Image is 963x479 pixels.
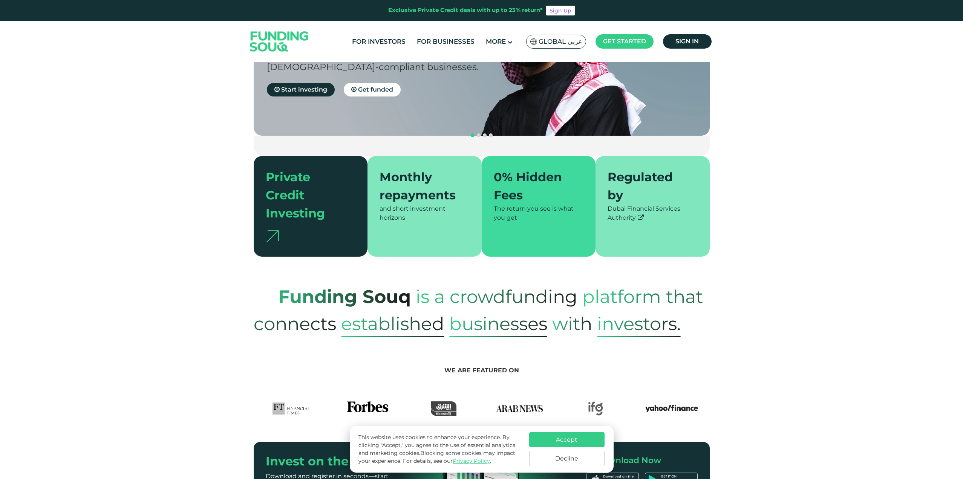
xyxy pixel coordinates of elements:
span: with [552,305,592,342]
span: established [341,310,444,337]
button: Decline [529,451,605,466]
span: platform that connects [254,278,703,342]
img: Forbes Logo [347,401,388,416]
button: navigation [488,132,494,138]
span: Get funded [358,86,393,93]
button: navigation [470,132,476,138]
p: This website uses cookies to enhance your experience. By clicking "Accept," you agree to the use ... [358,433,521,465]
img: FTLogo Logo [273,401,311,416]
button: Accept [529,432,605,447]
span: Global عربي [539,37,582,46]
div: Exclusive Private Credit deals with up to 23% return* [388,6,543,15]
img: Yahoo Finance Logo [645,401,698,416]
div: and short investment horizons [380,204,470,222]
button: navigation [476,132,482,138]
img: Logo [242,23,316,61]
div: Regulated by [608,168,689,204]
span: Investors. [597,310,681,337]
strong: Funding Souq [278,286,411,308]
span: More [486,38,506,45]
div: Private Credit Investing [266,168,347,222]
a: Privacy Policy [453,458,490,464]
span: Businesses [449,310,547,337]
div: 0% Hidden Fees [494,168,575,204]
img: Arab News Logo [493,401,546,416]
img: Asharq Business Logo [431,401,456,416]
a: Sign in [663,34,712,49]
span: is a crowdfunding [416,278,577,315]
span: Download Now [596,455,661,465]
a: For Businesses [415,35,476,48]
span: Get started [603,38,646,45]
span: Start investing [281,86,327,93]
span: For details, see our . [403,458,491,464]
img: arrow [266,230,279,242]
a: Get funded [344,83,401,96]
a: Sign Up [546,6,575,15]
img: SA Flag [530,38,537,45]
span: We are featured on [444,367,519,374]
img: IFG Logo [588,401,603,416]
div: Monthly repayments [380,168,461,204]
button: navigation [482,132,488,138]
a: Start investing [267,83,335,96]
span: Blocking some cookies may impact your experience. [358,450,515,464]
a: For Investors [350,35,407,48]
div: The return you see is what you get [494,204,584,222]
div: Dubai Financial Services Authority [608,204,698,222]
span: Sign in [675,38,699,45]
span: Invest on the Go! [266,454,373,468]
